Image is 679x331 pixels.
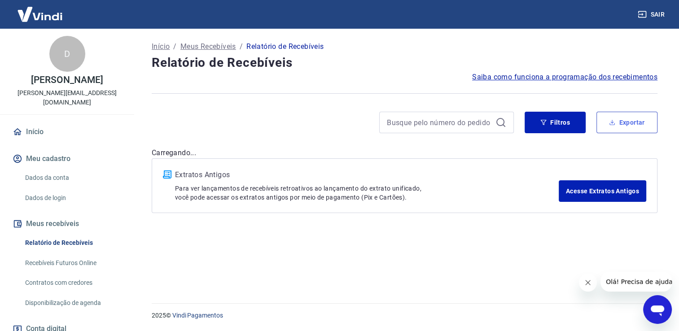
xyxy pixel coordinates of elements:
[387,116,492,129] input: Busque pelo número do pedido
[11,214,123,234] button: Meus recebíveis
[152,311,657,320] p: 2025 ©
[22,254,123,272] a: Recebíveis Futuros Online
[636,6,668,23] button: Sair
[152,41,170,52] a: Início
[11,149,123,169] button: Meu cadastro
[22,234,123,252] a: Relatório de Recebíveis
[31,75,103,85] p: [PERSON_NAME]
[175,184,559,202] p: Para ver lançamentos de recebíveis retroativos ao lançamento do extrato unificado, você pode aces...
[152,148,657,158] p: Carregando...
[49,36,85,72] div: D
[22,294,123,312] a: Disponibilização de agenda
[525,112,586,133] button: Filtros
[172,312,223,319] a: Vindi Pagamentos
[600,272,672,292] iframe: Mensagem da empresa
[472,72,657,83] a: Saiba como funciona a programação dos recebimentos
[596,112,657,133] button: Exportar
[22,169,123,187] a: Dados da conta
[173,41,176,52] p: /
[22,189,123,207] a: Dados de login
[7,88,127,107] p: [PERSON_NAME][EMAIL_ADDRESS][DOMAIN_NAME]
[246,41,324,52] p: Relatório de Recebíveis
[22,274,123,292] a: Contratos com credores
[11,0,69,28] img: Vindi
[559,180,646,202] a: Acesse Extratos Antigos
[5,6,75,13] span: Olá! Precisa de ajuda?
[152,54,657,72] h4: Relatório de Recebíveis
[643,295,672,324] iframe: Botão para abrir a janela de mensagens
[579,274,597,292] iframe: Fechar mensagem
[240,41,243,52] p: /
[175,170,559,180] p: Extratos Antigos
[163,170,171,179] img: ícone
[11,122,123,142] a: Início
[180,41,236,52] a: Meus Recebíveis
